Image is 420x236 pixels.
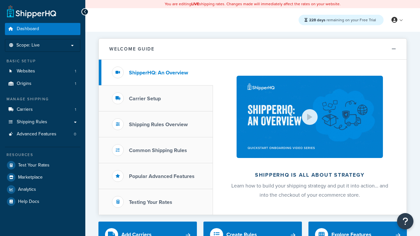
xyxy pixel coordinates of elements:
[5,116,80,128] a: Shipping Rules
[109,47,155,51] h2: Welcome Guide
[129,122,188,128] h3: Shipping Rules Overview
[5,65,80,77] a: Websites1
[5,23,80,35] a: Dashboard
[18,163,50,168] span: Test Your Rates
[237,76,383,158] img: ShipperHQ is all about strategy
[231,182,388,199] span: Learn how to build your shipping strategy and put it into action… and into the checkout of your e...
[75,107,76,112] span: 1
[17,119,47,125] span: Shipping Rules
[17,131,56,137] span: Advanced Features
[129,96,161,102] h3: Carrier Setup
[18,199,39,205] span: Help Docs
[5,104,80,116] a: Carriers1
[18,175,43,180] span: Marketplace
[5,159,80,171] a: Test Your Rates
[309,17,325,23] strong: 228 days
[397,213,413,229] button: Open Resource Center
[5,104,80,116] li: Carriers
[129,70,188,76] h3: ShipperHQ: An Overview
[17,107,33,112] span: Carriers
[17,26,39,32] span: Dashboard
[5,196,80,207] a: Help Docs
[129,199,172,205] h3: Testing Your Rates
[5,96,80,102] div: Manage Shipping
[17,81,31,87] span: Origins
[5,78,80,90] a: Origins1
[309,17,376,23] span: remaining on your Free Trial
[16,43,40,48] span: Scope: Live
[75,81,76,87] span: 1
[5,128,80,140] a: Advanced Features0
[230,172,389,178] h2: ShipperHQ is all about strategy
[5,184,80,195] a: Analytics
[5,65,80,77] li: Websites
[5,58,80,64] div: Basic Setup
[75,69,76,74] span: 1
[5,78,80,90] li: Origins
[18,187,36,192] span: Analytics
[5,128,80,140] li: Advanced Features
[191,1,199,7] b: LIVE
[99,39,407,60] button: Welcome Guide
[5,171,80,183] a: Marketplace
[129,147,187,153] h3: Common Shipping Rules
[17,69,35,74] span: Websites
[5,152,80,158] div: Resources
[129,173,195,179] h3: Popular Advanced Features
[74,131,76,137] span: 0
